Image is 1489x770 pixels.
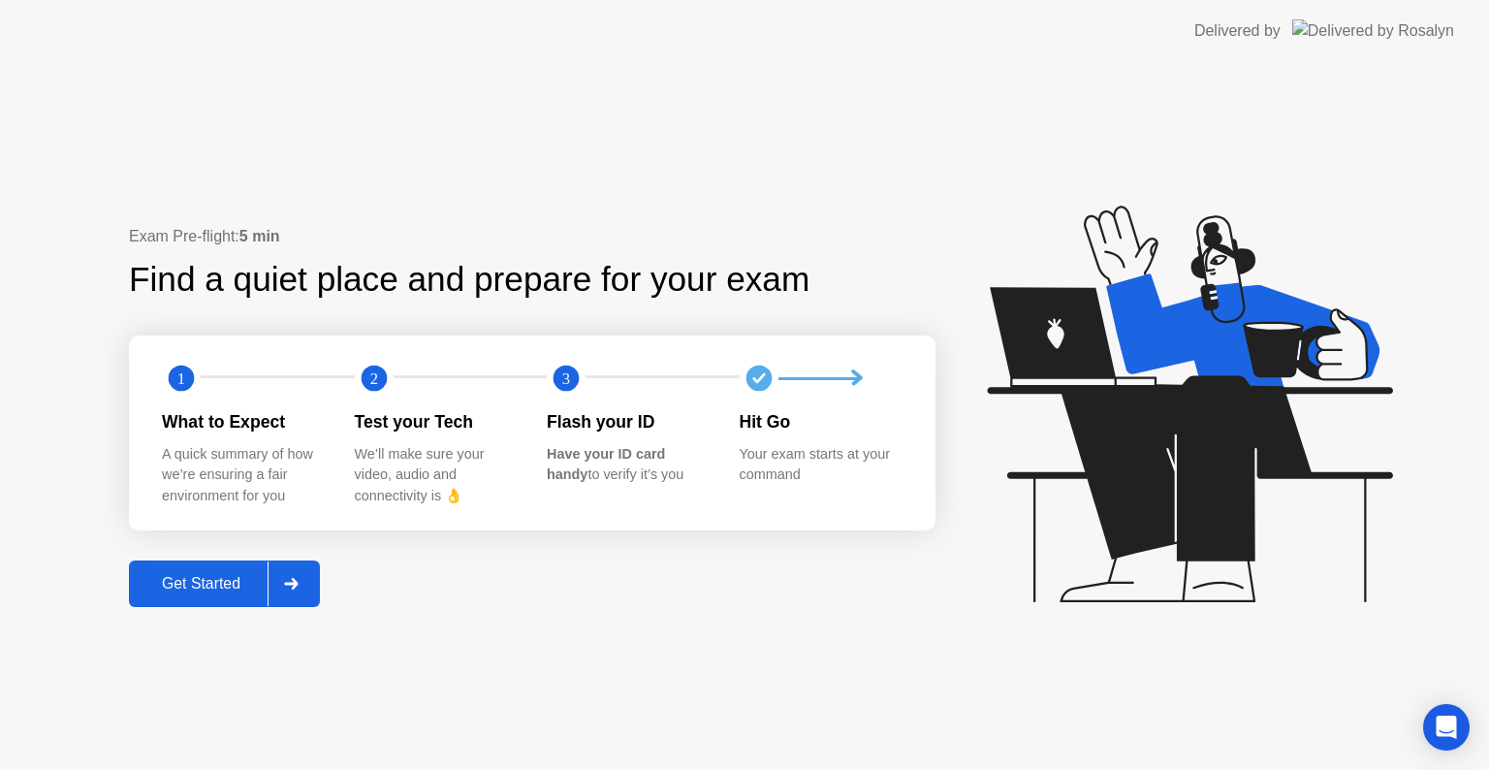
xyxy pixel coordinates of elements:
div: A quick summary of how we’re ensuring a fair environment for you [162,444,324,507]
div: Delivered by [1194,19,1281,43]
div: What to Expect [162,409,324,434]
div: Your exam starts at your command [740,444,902,486]
div: We’ll make sure your video, audio and connectivity is 👌 [355,444,517,507]
img: Delivered by Rosalyn [1292,19,1454,42]
div: Exam Pre-flight: [129,225,935,248]
div: Test your Tech [355,409,517,434]
div: Flash your ID [547,409,709,434]
div: Get Started [135,575,268,593]
button: Get Started [129,561,320,607]
text: 2 [369,369,377,388]
div: to verify it’s you [547,444,709,486]
b: Have your ID card handy [547,446,665,483]
div: Hit Go [740,409,902,434]
text: 1 [177,369,185,388]
div: Find a quiet place and prepare for your exam [129,254,812,305]
text: 3 [562,369,570,388]
b: 5 min [239,228,280,244]
div: Open Intercom Messenger [1423,704,1470,751]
